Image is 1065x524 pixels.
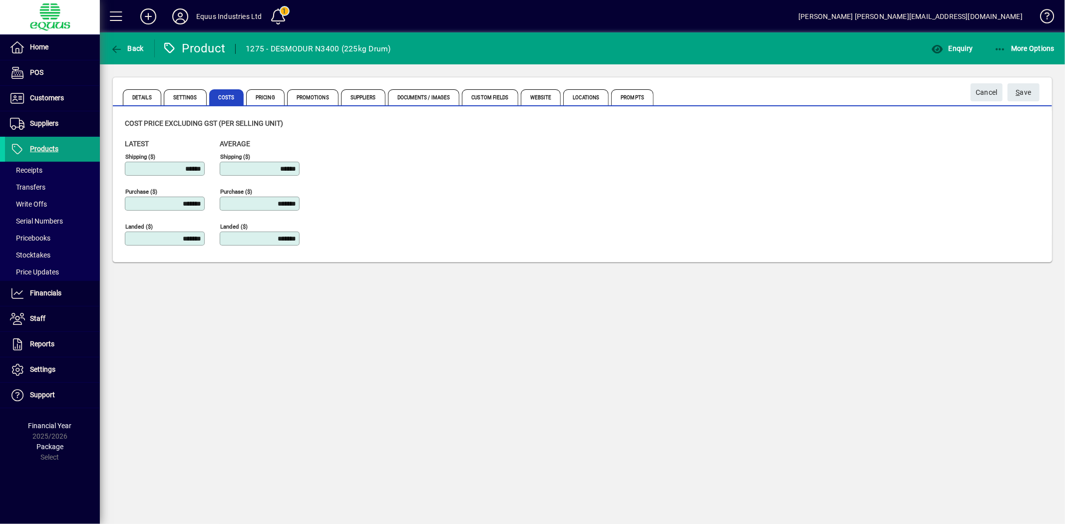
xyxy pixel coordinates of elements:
[30,365,55,373] span: Settings
[108,39,146,57] button: Back
[5,162,100,179] a: Receipts
[30,145,58,153] span: Products
[5,213,100,230] a: Serial Numbers
[246,41,391,57] div: 1275 - DESMODUR N3400 (225kg Drum)
[611,89,654,105] span: Prompts
[931,44,973,52] span: Enquiry
[110,44,144,52] span: Back
[125,223,153,230] mat-label: Landed ($)
[5,60,100,85] a: POS
[220,188,252,195] mat-label: Purchase ($)
[220,140,250,148] span: Average
[30,43,48,51] span: Home
[5,111,100,136] a: Suppliers
[125,188,157,195] mat-label: Purchase ($)
[521,89,561,105] span: Website
[164,7,196,25] button: Profile
[196,8,262,24] div: Equus Industries Ltd
[1033,2,1053,34] a: Knowledge Base
[5,332,100,357] a: Reports
[994,44,1055,52] span: More Options
[5,86,100,111] a: Customers
[5,383,100,408] a: Support
[164,89,207,105] span: Settings
[36,443,63,451] span: Package
[10,268,59,276] span: Price Updates
[563,89,609,105] span: Locations
[5,306,100,331] a: Staff
[10,183,45,191] span: Transfers
[100,39,155,57] app-page-header-button: Back
[30,289,61,297] span: Financials
[971,83,1003,101] button: Cancel
[5,263,100,280] a: Price Updates
[246,89,285,105] span: Pricing
[30,94,64,102] span: Customers
[10,200,47,208] span: Write Offs
[10,234,50,242] span: Pricebooks
[123,89,161,105] span: Details
[287,89,339,105] span: Promotions
[30,119,58,127] span: Suppliers
[341,89,385,105] span: Suppliers
[992,39,1058,57] button: More Options
[125,140,149,148] span: Latest
[798,8,1023,24] div: [PERSON_NAME] [PERSON_NAME][EMAIL_ADDRESS][DOMAIN_NAME]
[1016,84,1032,101] span: ave
[5,247,100,263] a: Stocktakes
[209,89,244,105] span: Costs
[30,391,55,399] span: Support
[5,357,100,382] a: Settings
[28,422,72,430] span: Financial Year
[929,39,975,57] button: Enquiry
[30,340,54,348] span: Reports
[5,196,100,213] a: Write Offs
[162,40,226,56] div: Product
[976,84,998,101] span: Cancel
[5,230,100,247] a: Pricebooks
[1016,88,1020,96] span: S
[10,251,50,259] span: Stocktakes
[125,153,155,160] mat-label: Shipping ($)
[220,223,248,230] mat-label: Landed ($)
[132,7,164,25] button: Add
[5,35,100,60] a: Home
[30,314,45,322] span: Staff
[5,179,100,196] a: Transfers
[220,153,250,160] mat-label: Shipping ($)
[125,119,283,127] span: Cost price excluding GST (per selling unit)
[10,166,42,174] span: Receipts
[10,217,63,225] span: Serial Numbers
[462,89,518,105] span: Custom Fields
[5,281,100,306] a: Financials
[1008,83,1040,101] button: Save
[30,68,43,76] span: POS
[388,89,460,105] span: Documents / Images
